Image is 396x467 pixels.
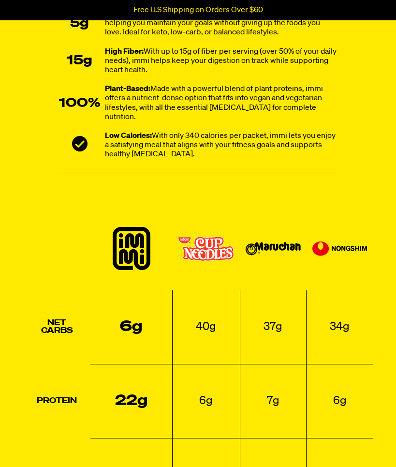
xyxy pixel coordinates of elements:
[5,422,104,462] iframe: Marketing Popup
[178,236,234,261] img: Cup Noodles
[59,16,100,31] div: 5g
[90,290,172,364] td: 6g
[23,364,90,438] th: Protein
[90,364,172,438] td: 22g
[113,227,150,271] img: immi
[105,85,150,93] strong: Plant-Based:
[240,364,307,438] td: 7g
[312,241,367,256] img: Nongshim
[172,364,240,438] td: 6g
[59,54,100,68] div: 15g
[105,85,337,122] div: Made with a powerful blend of plant proteins, immi offers a nutrient-dense option that fits into ...
[105,47,337,75] div: With up to 15g of fiber per serving (over 50% of your daily needs), immi helps keep your digestio...
[23,290,90,364] th: Net Carbs
[105,132,152,140] strong: Low Calories:
[133,6,263,15] p: Free U.S Shipping on Orders Over $60
[246,242,301,256] img: Maruchan
[105,10,337,38] div: Each serving of immi contains only 5g of net carbs, helping you maintain your goals without givin...
[172,290,240,364] td: 40g
[105,48,144,56] strong: High Fiber:
[307,290,373,364] td: 34g
[105,132,337,160] div: With only 340 calories per packet, immi lets you enjoy a satisfying meal that aligns with your fi...
[240,290,307,364] td: 37g
[307,364,373,438] td: 6g
[59,96,100,110] div: 100%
